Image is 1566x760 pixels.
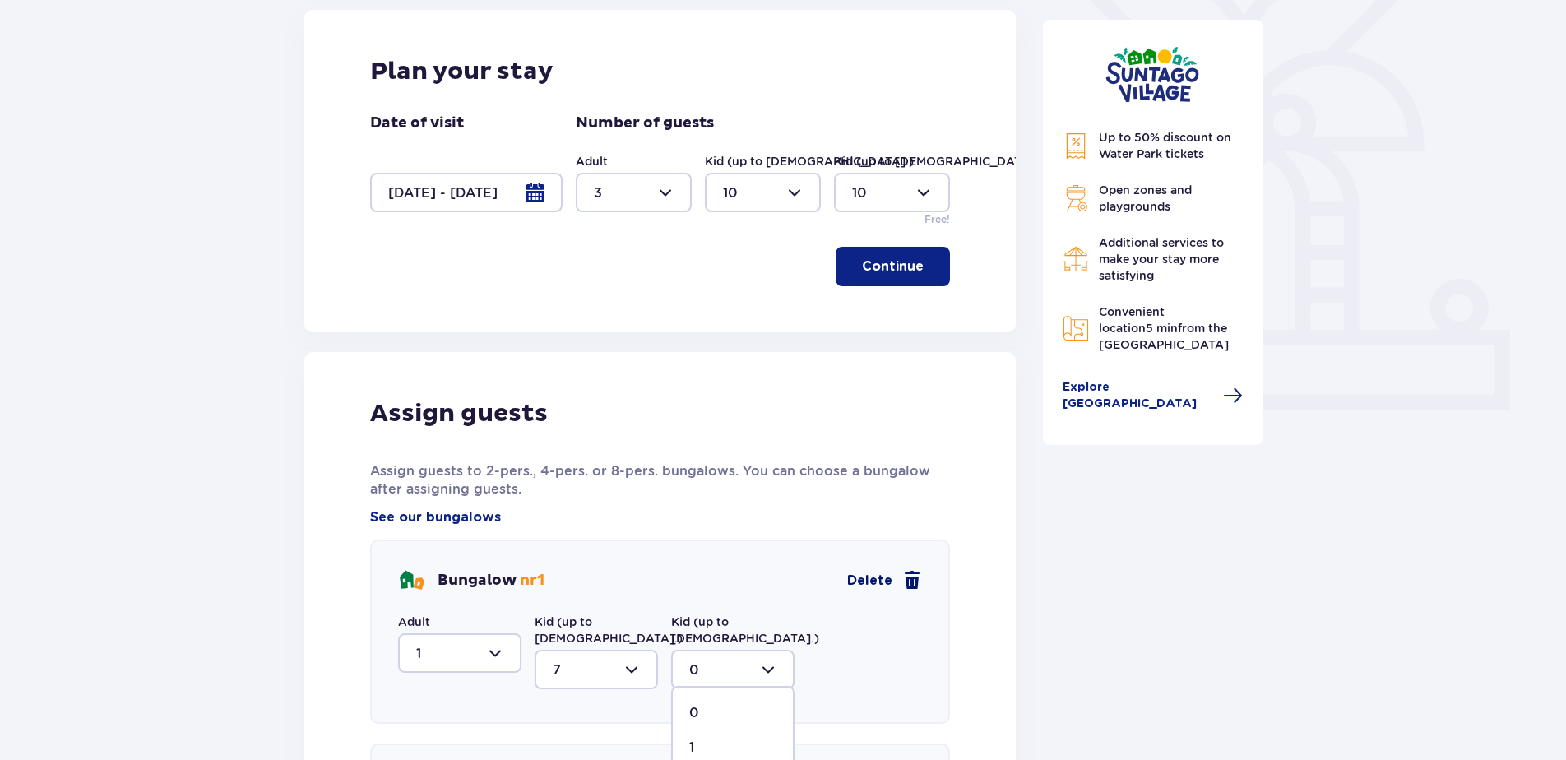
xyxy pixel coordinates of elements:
p: Continue [862,257,924,276]
button: Continue [836,247,950,286]
p: 0 [689,704,699,722]
label: Kid (up to [DEMOGRAPHIC_DATA].) [535,614,683,646]
img: bungalows Icon [398,568,424,594]
img: Suntago Village [1105,46,1199,103]
p: Assign guests to 2-pers., 4-pers. or 8-pers. bungalows. You can choose a bungalow after assigning... [370,462,950,498]
span: Additional services to make your stay more satisfying [1099,236,1224,282]
a: Explore [GEOGRAPHIC_DATA] [1063,379,1244,412]
span: Convenient location from the [GEOGRAPHIC_DATA] [1099,305,1229,351]
img: Discount Icon [1063,132,1089,160]
a: Delete [847,571,922,591]
p: Plan your stay [370,56,554,87]
span: nr 1 [520,571,544,590]
p: Free! [924,212,950,227]
img: Grill Icon [1063,185,1089,211]
p: 1 [689,739,694,757]
label: Kid (up to [DEMOGRAPHIC_DATA].) [834,153,1043,169]
p: Assign guests [370,398,548,429]
label: Adult [398,614,430,630]
p: Bungalow [438,571,544,591]
p: Number of guests [576,114,714,133]
span: Delete [847,572,892,590]
img: Map Icon [1063,315,1089,341]
span: Open zones and playgrounds [1099,183,1192,213]
img: Restaurant Icon [1063,246,1089,272]
span: Explore [GEOGRAPHIC_DATA] [1063,379,1214,412]
label: Kid (up to [DEMOGRAPHIC_DATA].) [671,614,819,646]
p: Date of visit [370,114,464,133]
label: Adult [576,153,608,169]
span: 5 min [1146,322,1178,335]
span: Up to 50% discount on Water Park tickets [1099,131,1231,160]
label: Kid (up to [DEMOGRAPHIC_DATA].) [705,153,914,169]
a: See our bungalows [370,508,501,526]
